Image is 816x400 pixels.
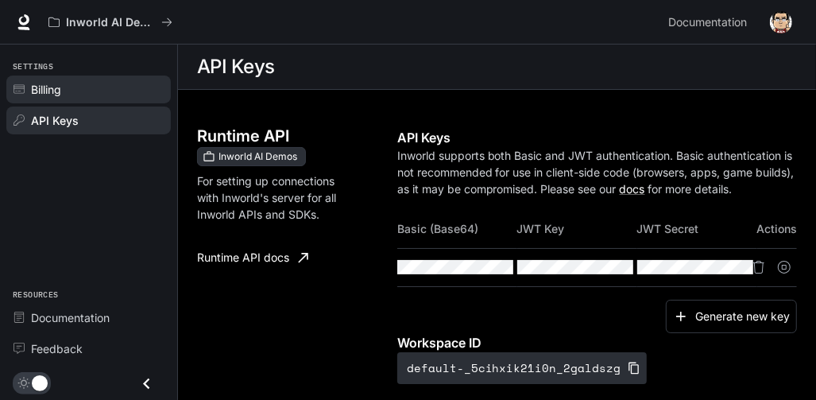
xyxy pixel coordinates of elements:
[6,107,171,134] a: API Keys
[66,16,155,29] p: Inworld AI Demos
[666,300,797,334] button: Generate new key
[662,6,759,38] a: Documentation
[765,6,797,38] button: User avatar
[197,51,275,83] h1: API Keys
[32,374,48,391] span: Dark mode toggle
[668,13,747,33] span: Documentation
[397,352,647,384] button: default-_5cihxik21i0n_2galdszg
[197,147,306,166] div: These keys will apply to your current workspace only
[197,173,338,223] p: For setting up connections with Inworld's server for all Inworld APIs and SDKs.
[31,340,83,357] span: Feedback
[772,254,797,280] button: Suspend API key
[746,254,772,280] button: Delete API key
[31,309,110,326] span: Documentation
[41,6,180,38] button: All workspaces
[757,210,797,248] th: Actions
[517,210,637,248] th: JWT Key
[129,367,164,400] button: Close drawer
[770,11,792,33] img: User avatar
[191,242,315,274] a: Runtime API docs
[637,210,757,248] th: JWT Secret
[397,128,797,147] p: API Keys
[31,112,79,129] span: API Keys
[397,333,797,352] p: Workspace ID
[6,304,171,332] a: Documentation
[197,128,289,144] h3: Runtime API
[397,147,797,197] p: Inworld supports both Basic and JWT authentication. Basic authentication is not recommended for u...
[31,81,61,98] span: Billing
[6,335,171,363] a: Feedback
[212,150,304,164] span: Inworld AI Demos
[6,76,171,103] a: Billing
[397,210,517,248] th: Basic (Base64)
[620,182,645,196] a: docs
